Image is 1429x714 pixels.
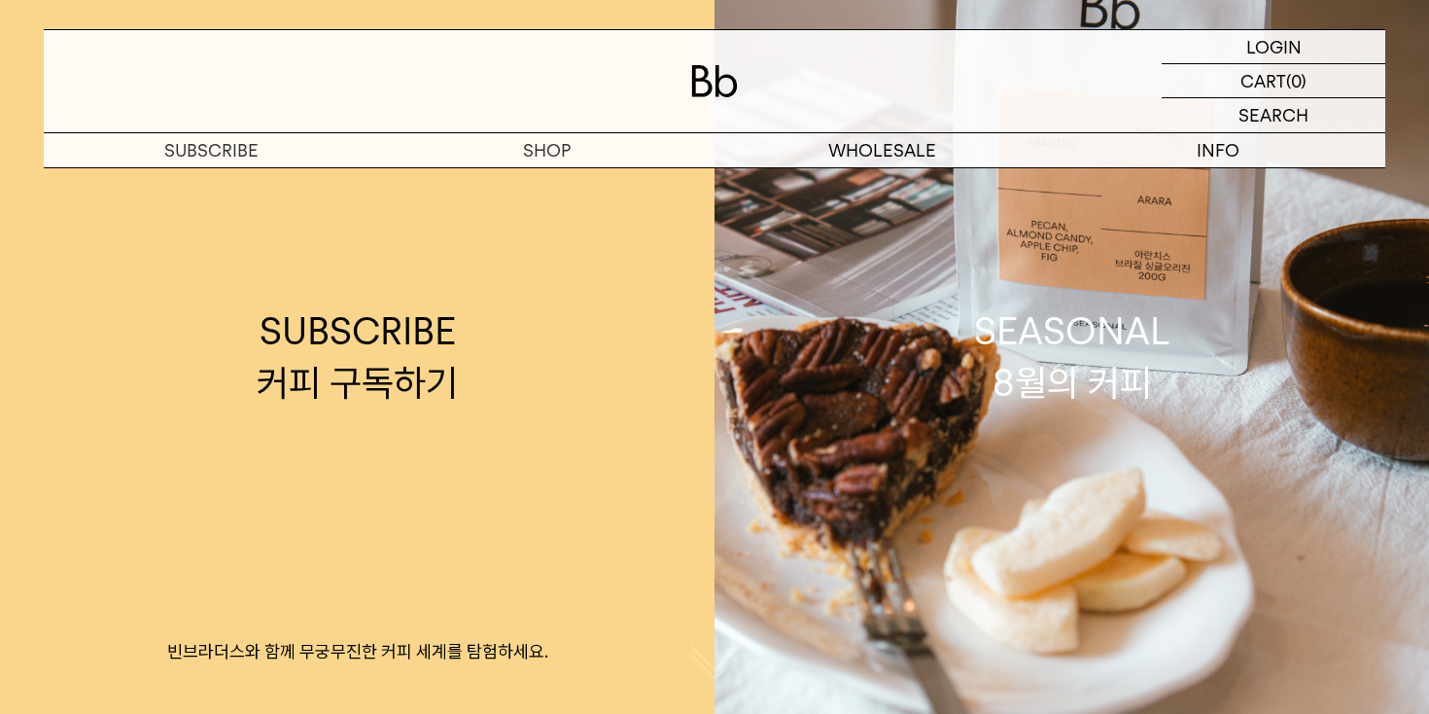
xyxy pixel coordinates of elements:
a: LOGIN [1162,30,1385,64]
p: (0) [1286,64,1307,97]
p: WHOLESALE [714,133,1050,167]
div: SEASONAL 8월의 커피 [974,305,1170,409]
a: CART (0) [1162,64,1385,98]
p: SEARCH [1238,98,1308,132]
div: SUBSCRIBE 커피 구독하기 [257,305,458,409]
p: INFO [1050,133,1385,167]
a: SHOP [379,133,714,167]
a: SUBSCRIBE [44,133,379,167]
p: LOGIN [1246,30,1302,63]
img: 로고 [691,65,738,97]
p: CART [1240,64,1286,97]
